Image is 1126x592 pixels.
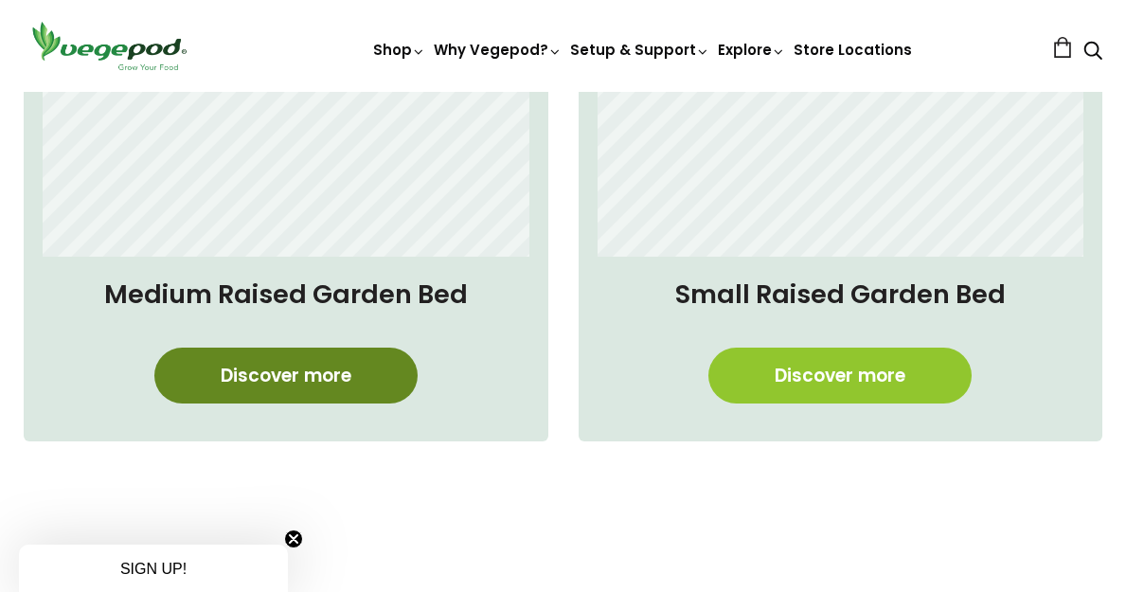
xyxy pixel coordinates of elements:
[1083,43,1102,63] a: Search
[284,529,303,548] button: Close teaser
[120,561,187,577] span: SIGN UP!
[43,276,529,314] h4: Medium Raised Garden Bed
[570,40,710,60] a: Setup & Support
[708,348,972,404] a: Discover more
[794,40,912,60] a: Store Locations
[373,40,426,60] a: Shop
[154,348,418,404] a: Discover more
[24,19,194,73] img: Vegepod
[19,545,288,592] div: SIGN UP!Close teaser
[434,40,563,60] a: Why Vegepod?
[598,276,1084,314] h4: Small Raised Garden Bed
[718,40,786,60] a: Explore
